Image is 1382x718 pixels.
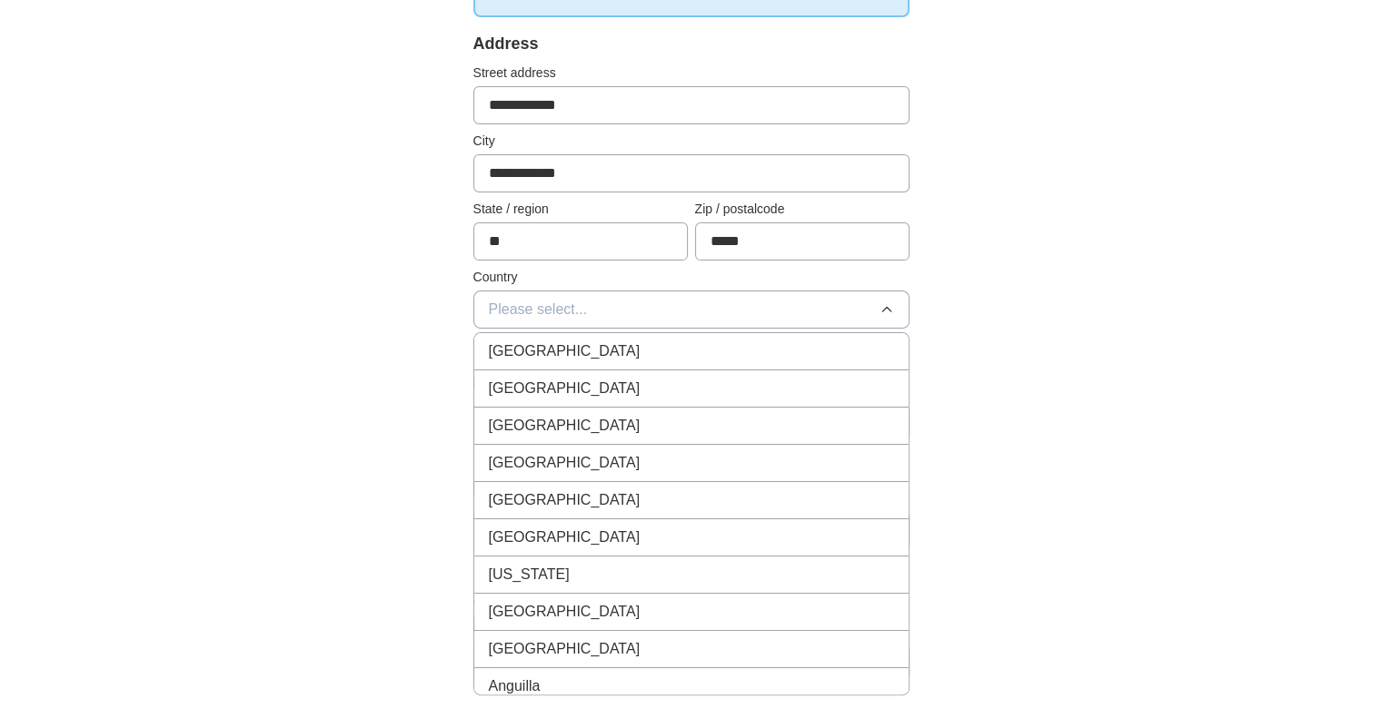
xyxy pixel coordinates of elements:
[473,64,910,83] label: Street address
[473,132,910,151] label: City
[489,564,570,585] span: [US_STATE]
[695,200,910,219] label: Zip / postalcode
[489,340,641,362] span: [GEOGRAPHIC_DATA]
[489,489,641,511] span: [GEOGRAPHIC_DATA]
[489,452,641,474] span: [GEOGRAPHIC_DATA]
[489,638,641,660] span: [GEOGRAPHIC_DATA]
[473,268,910,287] label: Country
[489,415,641,437] span: [GEOGRAPHIC_DATA]
[489,675,541,697] span: Anguilla
[473,200,688,219] label: State / region
[489,526,641,548] span: [GEOGRAPHIC_DATA]
[489,378,641,399] span: [GEOGRAPHIC_DATA]
[473,32,910,56] div: Address
[489,299,588,320] span: Please select...
[473,290,910,329] button: Please select...
[489,601,641,623] span: [GEOGRAPHIC_DATA]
